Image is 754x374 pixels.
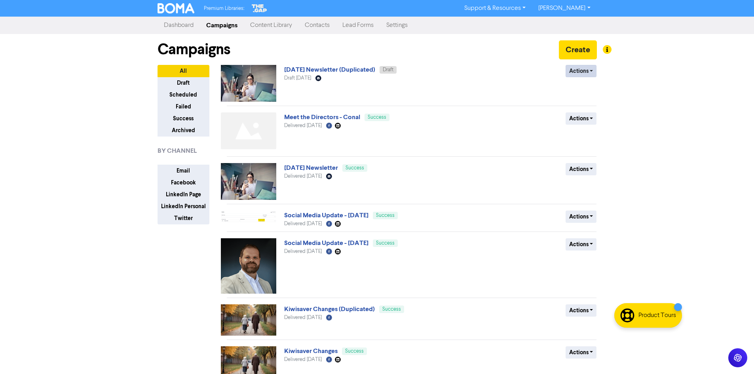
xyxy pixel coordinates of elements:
a: [DATE] Newsletter [284,164,338,172]
button: Archived [158,124,209,137]
button: Email [158,165,209,177]
iframe: Chat Widget [714,336,754,374]
button: Draft [158,77,209,89]
a: Meet the Directors - Conal [284,113,360,121]
img: image_1741218120732.jpg [221,163,276,200]
span: Delivered [DATE] [284,315,322,320]
button: Actions [566,65,597,77]
a: Contacts [298,17,336,33]
span: Success [368,115,386,120]
img: Not found [221,112,276,149]
a: Kiwisaver Changes [284,347,338,355]
span: Delivered [DATE] [284,123,322,128]
button: Twitter [158,212,209,224]
span: Success [382,307,401,312]
a: Content Library [244,17,298,33]
button: Actions [566,211,597,223]
span: Premium Libraries: [204,6,244,11]
img: image_1750020886078.jpg [221,304,276,336]
span: Delivered [DATE] [284,357,322,362]
button: Create [559,40,597,59]
a: Social Media Update - [DATE] [284,211,368,219]
span: Delivered [DATE] [284,249,322,254]
a: [PERSON_NAME] [532,2,596,15]
button: Scheduled [158,89,209,101]
a: Lead Forms [336,17,380,33]
h1: Campaigns [158,40,230,59]
img: image_1755831339299.png [221,238,276,294]
img: image_1758251890086.png [221,211,276,223]
span: Success [346,165,364,171]
a: Support & Resources [458,2,532,15]
a: Kiwisaver Changes (Duplicated) [284,305,375,313]
a: Dashboard [158,17,200,33]
a: Settings [380,17,414,33]
span: Draft [383,67,393,72]
img: BOMA Logo [158,3,195,13]
button: Success [158,112,209,125]
button: Actions [566,112,597,125]
img: The Gap [251,3,268,13]
span: Delivered [DATE] [284,221,322,226]
a: Campaigns [200,17,244,33]
a: Social Media Update - [DATE] [284,239,368,247]
button: Actions [566,304,597,317]
button: Actions [566,238,597,251]
button: Actions [566,163,597,175]
span: Success [376,241,395,246]
button: Failed [158,101,209,113]
span: BY CHANNEL [158,146,197,156]
span: Draft [DATE] [284,76,311,81]
span: Success [376,213,395,218]
a: [DATE] Newsletter (Duplicated) [284,66,375,74]
img: image_1741218120732.jpg [221,65,276,102]
span: Delivered [DATE] [284,174,322,179]
button: All [158,65,209,77]
button: Facebook [158,177,209,189]
button: Actions [566,346,597,359]
span: Success [345,349,364,354]
button: LinkedIn Page [158,188,209,201]
button: LinkedIn Personal [158,200,209,213]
